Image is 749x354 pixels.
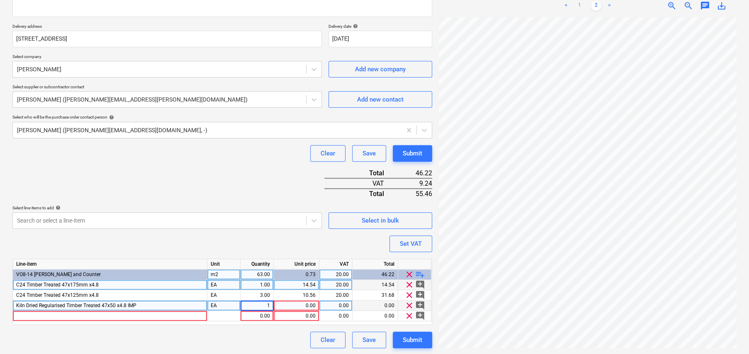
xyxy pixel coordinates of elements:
[591,1,601,11] a: Page 2 is your current page
[353,290,398,301] div: 31.68
[415,311,425,321] span: add_comment
[393,145,432,162] button: Submit
[244,311,270,321] div: 0.00
[389,235,432,252] button: Set VAT
[400,238,422,249] div: Set VAT
[207,290,241,301] div: EA
[561,1,571,11] a: Previous page
[404,269,414,279] span: clear
[352,145,386,162] button: Save
[323,290,349,301] div: 20.00
[397,168,432,178] div: 46.22
[323,301,349,311] div: 0.00
[241,259,274,269] div: Quantity
[403,148,422,159] div: Submit
[351,24,358,29] span: help
[321,148,335,159] div: Clear
[12,24,322,31] p: Delivery address
[328,24,432,29] div: Delivery date
[415,280,425,290] span: add_comment
[277,269,316,280] div: 0.73
[274,259,319,269] div: Unit price
[352,332,386,348] button: Save
[13,259,207,269] div: Line-item
[353,259,398,269] div: Total
[323,311,349,321] div: 0.00
[667,1,677,11] span: zoom_in
[54,205,61,210] span: help
[310,332,345,348] button: Clear
[324,178,397,189] div: VAT
[328,61,432,78] button: Add new company
[357,94,404,105] div: Add new contact
[207,269,241,280] div: m2
[12,205,322,211] div: Select line-items to add
[328,31,432,47] input: Delivery date not specified
[244,290,270,301] div: 3.00
[403,335,422,345] div: Submit
[207,259,241,269] div: Unit
[12,84,322,91] p: Select supplier or subcontractor contact
[328,212,432,229] button: Select in bulk
[404,311,414,321] span: clear
[397,189,432,199] div: 55.46
[244,269,270,280] div: 63.00
[415,290,425,300] span: add_comment
[404,301,414,310] span: clear
[353,301,398,311] div: 0.00
[323,280,349,290] div: 20.00
[683,1,693,11] span: zoom_out
[604,1,614,11] a: Next page
[353,280,398,290] div: 14.54
[362,148,376,159] div: Save
[277,290,316,301] div: 10.56
[12,114,432,120] div: Select who will be the purchase order contact person
[319,259,353,269] div: VAT
[362,335,376,345] div: Save
[107,115,114,120] span: help
[244,280,270,290] div: 1.00
[328,91,432,108] button: Add new contact
[717,1,727,11] span: save_alt
[397,178,432,189] div: 9.24
[16,292,99,298] span: C24 Timber Treated 47x125mm x4.8
[16,272,101,277] span: VO8-14 Batten and Counter
[321,335,335,345] div: Clear
[16,303,136,308] span: Kiln Dried Regularised Timber Treated 47x50 x4.8 IMP
[12,31,322,47] input: Delivery address
[277,280,316,290] div: 14.54
[574,1,584,11] a: Page 1
[207,280,241,290] div: EA
[404,290,414,300] span: clear
[207,301,241,311] div: EA
[353,311,398,321] div: 0.00
[323,269,349,280] div: 20.00
[404,280,414,290] span: clear
[415,301,425,310] span: add_comment
[16,282,99,288] span: C24 Timber Treated 47x175mm x4.8
[12,54,322,61] p: Select company
[415,269,425,279] span: playlist_add
[362,215,399,226] div: Select in bulk
[277,311,316,321] div: 0.00
[708,314,749,354] iframe: Chat Widget
[355,64,406,75] div: Add new company
[324,189,397,199] div: Total
[700,1,710,11] span: chat
[310,145,345,162] button: Clear
[324,168,397,178] div: Total
[353,269,398,280] div: 46.22
[393,332,432,348] button: Submit
[277,301,316,311] div: 0.00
